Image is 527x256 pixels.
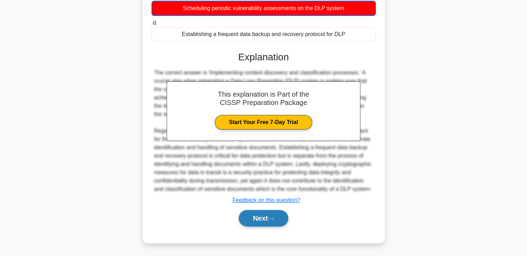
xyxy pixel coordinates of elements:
h3: Explanation [156,51,372,63]
span: d. [153,20,157,26]
button: Next [239,210,288,227]
div: The correct answer is 'Implementing content discovery and classification processes.' A crucial st... [154,69,373,193]
a: Start Your Free 7-Day Trial [215,115,312,130]
a: Feedback on this question? [232,197,300,203]
div: Establishing a frequent data backup and recovery protocol for DLP [151,27,376,42]
div: Scheduling periodic vulnerability assessments on the DLP system [151,1,376,16]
